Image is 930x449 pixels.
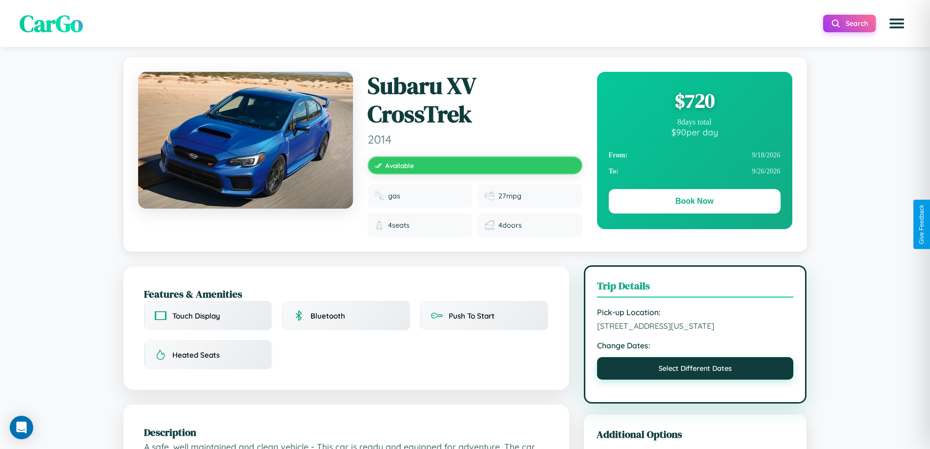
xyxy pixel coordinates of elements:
[597,341,794,350] strong: Change Dates:
[385,161,414,170] span: Available
[144,287,549,301] h2: Features & Amenities
[310,311,345,321] span: Bluetooth
[609,163,781,179] div: 9 / 26 / 2026
[609,147,781,163] div: 9 / 18 / 2026
[388,192,400,200] span: gas
[368,132,582,147] span: 2014
[597,307,794,317] strong: Pick-up Location:
[172,311,220,321] span: Touch Display
[609,127,781,137] div: $ 90 per day
[609,151,628,159] strong: From:
[597,278,794,298] h3: Trip Details
[172,350,220,360] span: Heated Seats
[485,220,495,230] img: Doors
[609,87,781,114] div: $ 720
[374,220,384,230] img: Seats
[823,15,876,32] button: Search
[498,221,522,230] span: 4 doors
[144,425,549,439] h2: Description
[597,321,794,331] span: [STREET_ADDRESS][US_STATE]
[597,357,794,380] button: Select Different Dates
[485,191,495,201] img: Fuel efficiency
[20,7,83,40] span: CarGo
[10,416,33,439] div: Open Intercom Messenger
[609,167,619,175] strong: To:
[388,221,410,230] span: 4 seats
[498,192,521,200] span: 27 mpg
[846,19,868,28] span: Search
[609,118,781,127] div: 8 days total
[374,191,384,201] img: Fuel type
[597,427,794,441] h3: Additional Options
[918,205,925,244] div: Give Feedback
[449,311,495,321] span: Push To Start
[138,72,353,209] img: Subaru XV CrossTrek 2014
[609,189,781,214] button: Book Now
[368,72,582,128] h1: Subaru XV CrossTrek
[883,10,910,37] button: Open menu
